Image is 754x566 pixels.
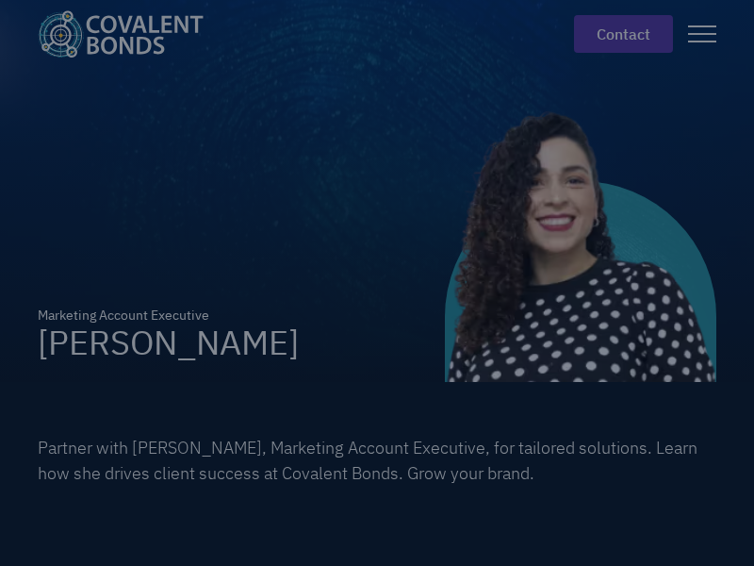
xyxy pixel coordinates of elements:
[38,325,299,359] h1: [PERSON_NAME]
[574,15,673,53] a: contact
[38,10,219,58] a: home
[38,435,716,486] p: Partner with [PERSON_NAME], Marketing Account Executive, for tailored solutions. Learn how she dr...
[445,110,716,382] img: Juliana Correa
[38,10,204,58] img: Covalent Bonds White / Teal Logo
[38,306,299,325] div: Marketing Account Executive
